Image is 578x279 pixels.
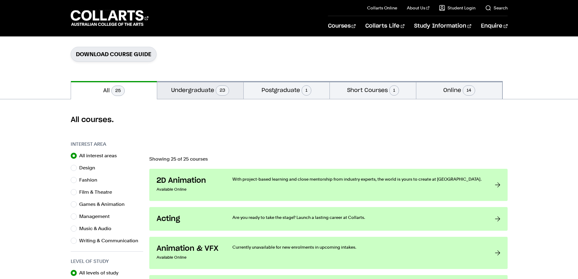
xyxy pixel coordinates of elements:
[416,81,502,99] button: Online14
[481,16,507,36] a: Enquire
[157,176,220,185] h3: 2D Animation
[157,253,220,262] p: Available Online
[79,188,117,196] label: Film & Theatre
[149,207,508,231] a: Acting Are you ready to take the stage? Launch a lasting career at Collarts.
[79,269,123,277] label: All levels of study
[71,141,143,148] h3: Interest Area
[463,85,475,96] span: 14
[414,16,471,36] a: Study Information
[79,200,130,209] label: Games & Animation
[232,244,483,250] p: Currently unavailable for new enrolments in upcoming intakes.
[407,5,429,11] a: About Us
[302,85,311,96] span: 1
[79,151,122,160] label: All interest areas
[232,176,483,182] p: With project-based learning and close mentorship from industry experts, the world is yours to cre...
[157,214,220,223] h3: Acting
[244,81,330,99] button: Postgraduate1
[330,81,416,99] button: Short Courses1
[111,86,125,96] span: 25
[71,258,143,265] h3: Level of Study
[157,185,220,194] p: Available Online
[71,9,148,27] div: Go to homepage
[71,81,157,99] button: All25
[367,5,397,11] a: Collarts Online
[149,157,508,162] p: Showing 25 of 25 courses
[79,176,102,184] label: Fashion
[365,16,404,36] a: Collarts Life
[157,244,220,253] h3: Animation & VFX
[79,212,114,221] label: Management
[79,164,100,172] label: Design
[149,237,508,269] a: Animation & VFX Available Online Currently unavailable for new enrolments in upcoming intakes.
[485,5,508,11] a: Search
[79,236,143,245] label: Writing & Communication
[149,169,508,201] a: 2D Animation Available Online With project-based learning and close mentorship from industry expe...
[232,214,483,220] p: Are you ready to take the stage? Launch a lasting career at Collarts.
[79,224,116,233] label: Music & Audio
[328,16,356,36] a: Courses
[71,115,508,125] h2: All courses.
[157,81,243,99] button: Undergraduate23
[71,47,157,62] a: Download Course Guide
[216,85,229,96] span: 23
[389,85,399,96] span: 1
[439,5,475,11] a: Student Login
